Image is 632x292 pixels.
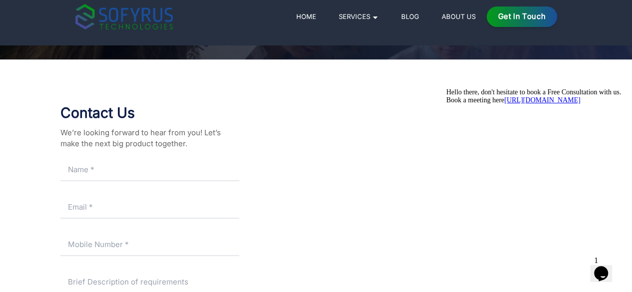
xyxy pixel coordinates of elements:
img: sofyrus [75,4,173,29]
a: Home [292,10,320,22]
input: Mobile Number * [60,234,239,256]
a: Blog [397,10,423,22]
a: Get in Touch [487,6,557,27]
p: We’re looking forward to hear from you! Let’s make the next big product together. [60,127,239,150]
a: [URL][DOMAIN_NAME] [62,12,138,19]
span: Hello there, don't hesitate to book a Free Consultation with us. Book a meeting here [4,4,179,19]
iframe: chat widget [590,252,622,282]
input: Email * [60,196,239,219]
a: Services 🞃 [335,10,382,22]
input: Name * [60,159,239,181]
iframe: chat widget [442,84,622,247]
a: About Us [438,10,479,22]
div: Hello there, don't hesitate to book a Free Consultation with us.Book a meeting here[URL][DOMAIN_N... [4,4,184,20]
h2: Contact Us [60,105,239,122]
